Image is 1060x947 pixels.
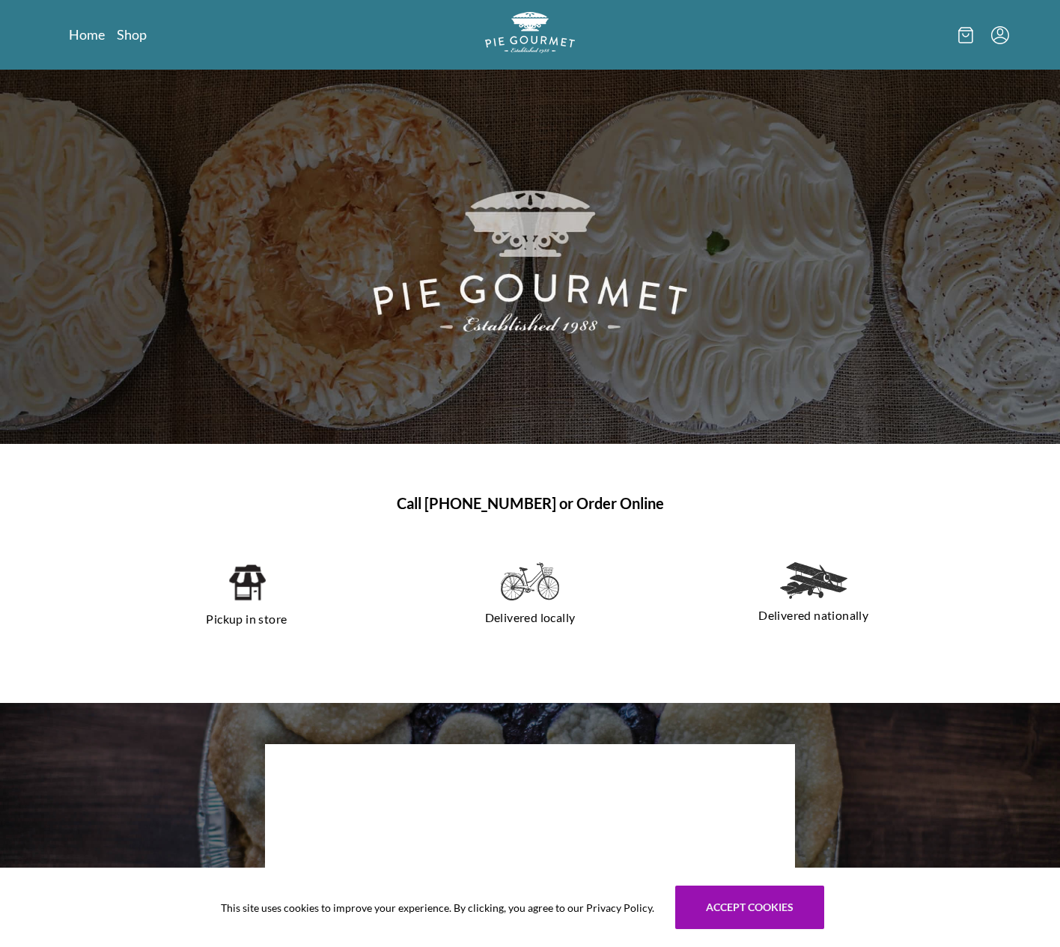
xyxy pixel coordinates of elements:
[485,12,575,58] a: Logo
[123,607,371,631] p: Pickup in store
[991,26,1009,44] button: Menu
[87,492,973,514] h1: Call [PHONE_NUMBER] or Order Online
[501,562,559,601] img: delivered locally
[221,900,654,916] span: This site uses cookies to improve your experience. By clicking, you agree to our Privacy Policy.
[406,606,654,630] p: Delivered locally
[117,25,147,43] a: Shop
[689,603,937,627] p: Delivered nationally
[675,886,824,929] button: Accept cookies
[485,12,575,53] img: logo
[69,25,105,43] a: Home
[228,562,266,603] img: pickup in store
[780,562,847,599] img: delivered nationally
